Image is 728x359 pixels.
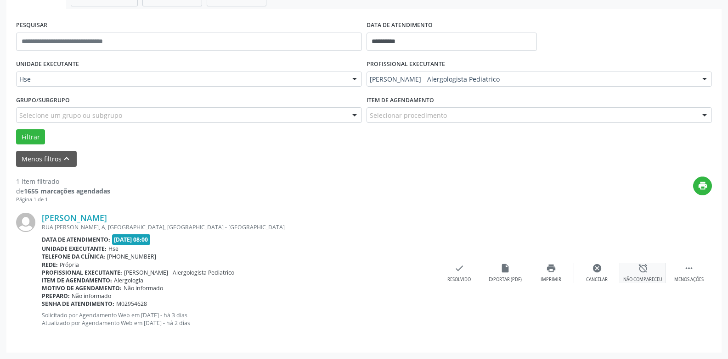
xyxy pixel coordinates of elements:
b: Item de agendamento: [42,276,112,284]
i:  [684,263,694,273]
div: Imprimir [541,276,561,283]
i: check [454,263,464,273]
label: PROFISSIONAL EXECUTANTE [367,57,445,72]
p: Solicitado por Agendamento Web em [DATE] - há 3 dias Atualizado por Agendamento Web em [DATE] - h... [42,311,436,327]
span: Não informado [124,284,163,292]
span: Selecionar procedimento [370,110,447,120]
a: [PERSON_NAME] [42,213,107,223]
i: keyboard_arrow_up [62,154,72,164]
div: Página 1 de 1 [16,196,110,204]
span: Alergologia [114,276,143,284]
img: img [16,213,35,232]
span: Não informado [72,292,111,300]
b: Preparo: [42,292,70,300]
button: print [693,177,712,195]
span: [PERSON_NAME] - Alergologista Pediatrico [124,269,234,276]
b: Rede: [42,261,58,269]
b: Profissional executante: [42,269,122,276]
label: PESQUISAR [16,18,47,33]
label: Grupo/Subgrupo [16,93,70,107]
i: alarm_off [638,263,648,273]
label: Item de agendamento [367,93,434,107]
span: [PHONE_NUMBER] [107,253,156,260]
b: Unidade executante: [42,245,107,253]
div: Exportar (PDF) [489,276,522,283]
b: Motivo de agendamento: [42,284,122,292]
button: Filtrar [16,129,45,145]
div: Resolvido [447,276,471,283]
label: DATA DE ATENDIMENTO [367,18,433,33]
label: UNIDADE EXECUTANTE [16,57,79,72]
span: Hse [19,75,343,84]
span: Selecione um grupo ou subgrupo [19,110,122,120]
div: Não compareceu [623,276,662,283]
strong: 1655 marcações agendadas [24,187,110,195]
span: [DATE] 08:00 [112,234,151,245]
b: Telefone da clínica: [42,253,105,260]
span: [PERSON_NAME] - Alergologista Pediatrico [370,75,694,84]
i: print [546,263,556,273]
i: insert_drive_file [500,263,510,273]
i: cancel [592,263,602,273]
span: M02954628 [116,300,147,308]
div: de [16,186,110,196]
div: RUA [PERSON_NAME], A, [GEOGRAPHIC_DATA], [GEOGRAPHIC_DATA] - [GEOGRAPHIC_DATA] [42,223,436,231]
div: 1 item filtrado [16,177,110,186]
i: print [698,181,708,191]
button: Menos filtroskeyboard_arrow_up [16,151,77,167]
b: Data de atendimento: [42,236,110,243]
span: Hse [108,245,119,253]
div: Menos ações [674,276,704,283]
b: Senha de atendimento: [42,300,114,308]
div: Cancelar [586,276,608,283]
span: Própria [60,261,79,269]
